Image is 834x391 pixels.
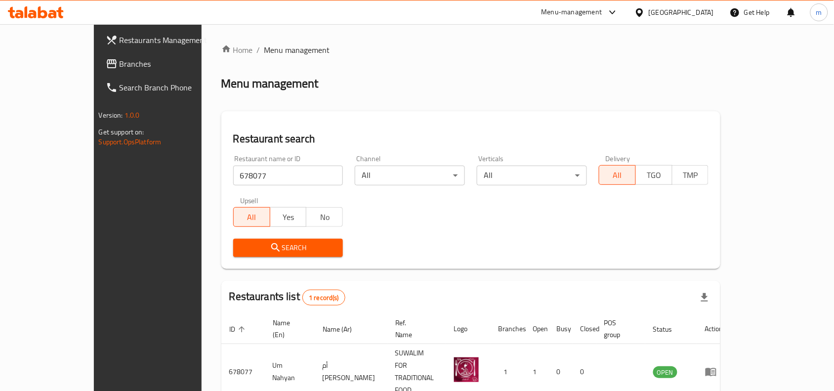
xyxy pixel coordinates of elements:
span: No [310,210,339,224]
th: Busy [549,314,573,344]
span: Version: [99,109,123,122]
th: Action [697,314,731,344]
span: Name (Ar) [323,323,365,335]
span: Branches [120,58,225,70]
div: Menu-management [542,6,602,18]
span: Ref. Name [395,317,434,341]
h2: Restaurants list [229,289,345,305]
div: All [355,166,465,185]
span: All [238,210,266,224]
button: All [233,207,270,227]
button: TMP [672,165,709,185]
input: Search for restaurant name or ID.. [233,166,343,185]
span: Search Branch Phone [120,82,225,93]
span: Get support on: [99,126,144,138]
div: [GEOGRAPHIC_DATA] [649,7,714,18]
button: TGO [635,165,672,185]
span: TMP [676,168,705,182]
div: OPEN [653,366,677,378]
span: POS group [604,317,633,341]
th: Logo [446,314,491,344]
a: Search Branch Phone [98,76,233,99]
a: Home [221,44,253,56]
a: Restaurants Management [98,28,233,52]
div: All [477,166,587,185]
span: m [816,7,822,18]
li: / [257,44,260,56]
label: Upsell [240,197,258,204]
span: 1 record(s) [303,293,345,303]
a: Support.OpsPlatform [99,135,162,148]
h2: Menu management [221,76,319,91]
nav: breadcrumb [221,44,721,56]
button: No [306,207,343,227]
label: Delivery [606,155,630,162]
button: All [599,165,636,185]
img: Um Nahyan [454,357,479,382]
span: ID [229,323,248,335]
span: OPEN [653,367,677,378]
span: 1.0.0 [125,109,140,122]
span: Yes [274,210,303,224]
a: Branches [98,52,233,76]
th: Open [525,314,549,344]
th: Closed [573,314,596,344]
div: Menu [705,366,723,378]
span: Status [653,323,685,335]
div: Export file [693,286,716,309]
span: All [603,168,632,182]
span: Search [241,242,335,254]
button: Yes [270,207,307,227]
span: Menu management [264,44,330,56]
button: Search [233,239,343,257]
span: Restaurants Management [120,34,225,46]
span: Name (En) [273,317,303,341]
h2: Restaurant search [233,131,709,146]
div: Total records count [302,290,345,305]
span: TGO [640,168,668,182]
th: Branches [491,314,525,344]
